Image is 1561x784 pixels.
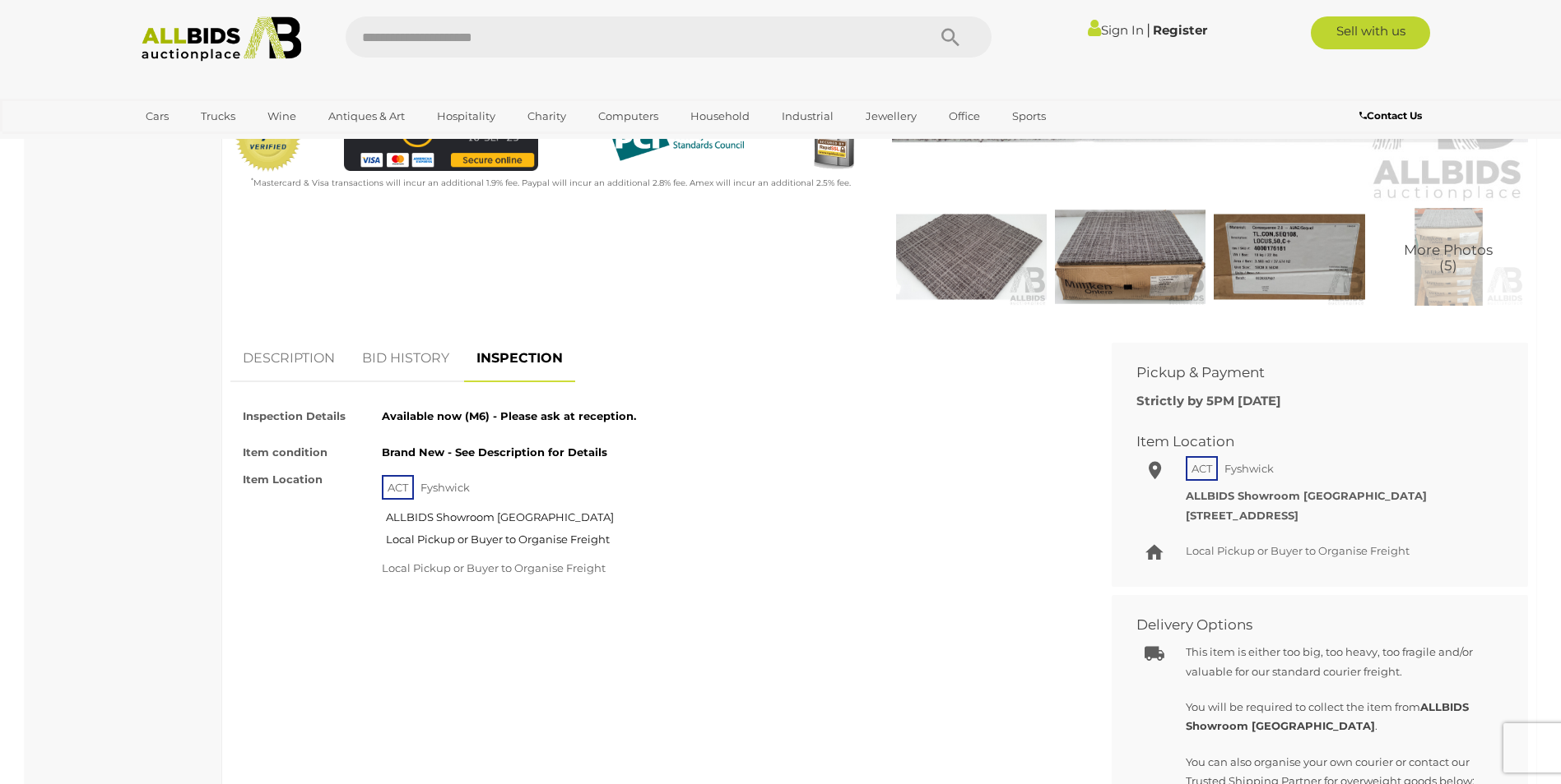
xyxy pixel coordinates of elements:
a: Industrial [771,103,844,130]
img: Milliken Ontera Carpet Tiles - 21 Square Meters [1055,208,1206,305]
b: Contact Us [1359,109,1422,122]
a: [GEOGRAPHIC_DATA] [135,130,273,157]
a: More Photos(5) [1373,208,1524,305]
h2: Item Location [1136,434,1479,450]
a: Jewellery [855,103,927,130]
b: Strictly by 5PM [DATE] [1136,393,1281,408]
strong: Item condition [243,445,328,459]
a: INSPECTION [464,334,575,383]
img: Milliken Ontera Carpet Tiles - 21 Square Meters [1214,208,1364,305]
span: Local Pickup or Buyer to Organise Freight [382,561,606,574]
strong: ALLBIDS Showroom [GEOGRAPHIC_DATA] [1186,489,1427,502]
div: Local Pickup or Buyer to Organise Freight [382,529,1051,549]
span: ACT [1186,456,1218,481]
span: Fyshwick [416,477,474,498]
a: Register [1153,22,1207,38]
a: Cars [135,103,179,130]
img: eWAY Payment Gateway [344,107,538,172]
strong: Item Location [243,473,323,486]
a: Office [938,103,991,130]
p: You will be required to collect the item from . [1186,698,1491,736]
a: Household [680,103,760,130]
strong: [STREET_ADDRESS] [1186,509,1299,522]
span: | [1146,21,1150,39]
img: Official PayPal Seal [235,107,302,173]
p: This item is either too big, too heavy, too fragile and/or valuable for our standard courier frei... [1186,643,1491,681]
a: Trucks [190,103,246,130]
a: Hospitality [426,103,506,130]
strong: Brand New - See Description for Details [382,445,607,459]
h2: Delivery Options [1136,617,1479,633]
div: ALLBIDS Showroom [GEOGRAPHIC_DATA] [382,507,1051,527]
a: DESCRIPTION [230,334,347,383]
img: PCI DSS compliant [592,107,757,173]
img: Allbids.com.au [132,16,311,62]
small: Mastercard & Visa transactions will incur an additional 1.9% fee. Paypal will incur an additional... [251,178,851,188]
span: Fyshwick [1220,458,1278,479]
strong: Available now (M6) - Please ask at reception. [382,409,636,422]
a: BID HISTORY [350,334,462,383]
a: Sign In [1088,22,1144,38]
a: Wine [257,103,307,130]
span: ACT [382,475,414,500]
img: Milliken Ontera Carpet Tiles - 21 Square Meters [1373,208,1524,305]
strong: Inspection Details [243,409,346,422]
span: Local Pickup or Buyer to Organise Freight [1186,544,1410,557]
a: Computers [588,103,669,130]
img: Milliken Ontera Carpet Tiles - 21 Square Meters [896,208,1047,305]
a: Contact Us [1359,107,1426,125]
a: Charity [517,103,577,130]
button: Search [909,16,992,58]
h2: Pickup & Payment [1136,365,1479,380]
a: Sports [1001,103,1057,130]
a: Sell with us [1311,16,1430,49]
span: More Photos (5) [1404,243,1493,274]
a: Antiques & Art [318,103,416,130]
img: Secured by Rapid SSL [801,107,866,173]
